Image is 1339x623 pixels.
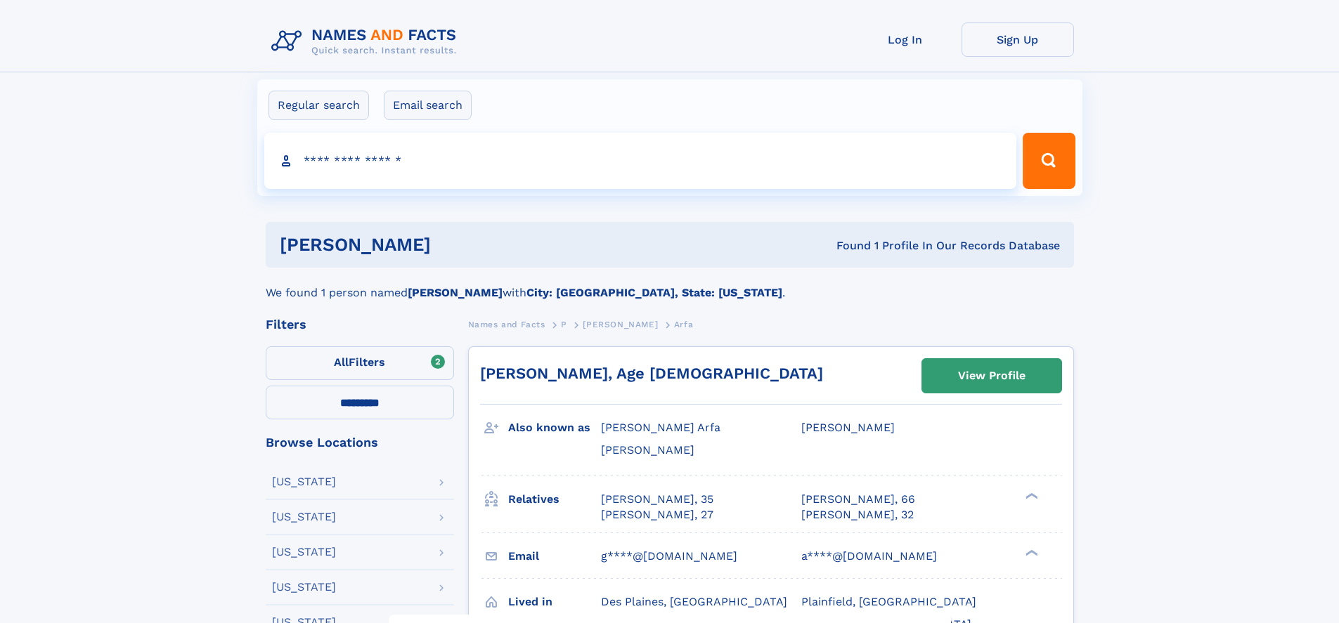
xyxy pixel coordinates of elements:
[583,320,658,329] span: [PERSON_NAME]
[334,355,349,369] span: All
[674,320,693,329] span: Arfa
[508,487,601,511] h3: Relatives
[601,492,713,507] a: [PERSON_NAME], 35
[633,238,1060,254] div: Found 1 Profile In Our Records Database
[272,582,336,593] div: [US_STATE]
[958,360,1026,392] div: View Profile
[508,416,601,440] h3: Also known as
[468,315,545,333] a: Names and Facts
[601,443,694,457] span: [PERSON_NAME]
[269,91,369,120] label: Regular search
[272,476,336,487] div: [US_STATE]
[266,318,454,331] div: Filters
[508,544,601,568] h3: Email
[801,421,895,434] span: [PERSON_NAME]
[408,286,503,299] b: [PERSON_NAME]
[266,22,468,60] img: Logo Names and Facts
[922,359,1061,393] a: View Profile
[272,546,336,558] div: [US_STATE]
[480,365,823,382] a: [PERSON_NAME], Age [DEMOGRAPHIC_DATA]
[280,236,634,254] h1: [PERSON_NAME]
[1022,548,1039,557] div: ❯
[801,595,976,608] span: Plainfield, [GEOGRAPHIC_DATA]
[1022,491,1039,500] div: ❯
[272,511,336,523] div: [US_STATE]
[801,507,914,523] a: [PERSON_NAME], 32
[583,315,658,333] a: [PERSON_NAME]
[264,133,1017,189] input: search input
[601,595,787,608] span: Des Plaines, [GEOGRAPHIC_DATA]
[384,91,472,120] label: Email search
[526,286,782,299] b: City: [GEOGRAPHIC_DATA], State: [US_STATE]
[849,22,962,57] a: Log In
[266,346,454,380] label: Filters
[561,320,567,329] span: P
[601,507,713,523] a: [PERSON_NAME], 27
[962,22,1074,57] a: Sign Up
[1023,133,1075,189] button: Search Button
[561,315,567,333] a: P
[601,421,720,434] span: [PERSON_NAME] Arfa
[266,436,454,449] div: Browse Locations
[266,268,1074,301] div: We found 1 person named with .
[508,590,601,614] h3: Lived in
[801,492,915,507] a: [PERSON_NAME], 66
